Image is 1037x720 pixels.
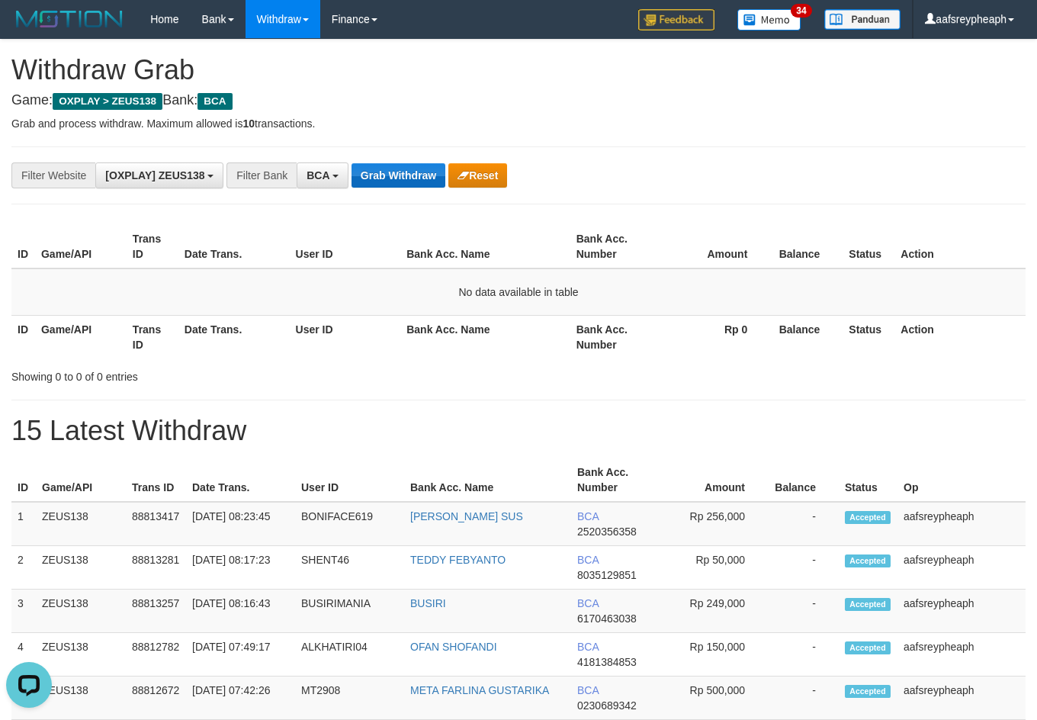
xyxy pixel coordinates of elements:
[768,546,839,590] td: -
[6,6,52,52] button: Open LiveChat chat widget
[178,315,290,358] th: Date Trans.
[404,458,571,502] th: Bank Acc. Name
[295,633,404,677] td: ALKHATIRI04
[295,590,404,633] td: BUSIRIMANIA
[791,4,811,18] span: 34
[197,93,232,110] span: BCA
[35,225,127,268] th: Game/API
[36,502,126,546] td: ZEUS138
[897,458,1026,502] th: Op
[11,363,421,384] div: Showing 0 to 0 of 0 entries
[845,641,891,654] span: Accepted
[577,510,599,522] span: BCA
[662,225,771,268] th: Amount
[839,458,897,502] th: Status
[226,162,297,188] div: Filter Bank
[897,633,1026,677] td: aafsreypheaph
[127,225,178,268] th: Trans ID
[186,590,295,633] td: [DATE] 08:16:43
[307,169,329,182] span: BCA
[290,225,401,268] th: User ID
[410,641,497,653] a: OFAN SHOFANDI
[661,633,768,677] td: Rp 150,000
[661,677,768,720] td: Rp 500,000
[186,546,295,590] td: [DATE] 08:17:23
[295,546,404,590] td: SHENT46
[11,8,127,31] img: MOTION_logo.png
[768,677,839,720] td: -
[448,163,507,188] button: Reset
[410,684,549,696] a: META FARLINA GUSTARIKA
[410,597,446,609] a: BUSIRI
[577,656,637,668] span: Copy 4181384853 to clipboard
[352,163,445,188] button: Grab Withdraw
[186,677,295,720] td: [DATE] 07:42:26
[638,9,714,31] img: Feedback.jpg
[845,598,891,611] span: Accepted
[897,590,1026,633] td: aafsreypheaph
[843,315,894,358] th: Status
[897,502,1026,546] td: aafsreypheaph
[186,633,295,677] td: [DATE] 07:49:17
[11,458,36,502] th: ID
[126,502,186,546] td: 88813417
[824,9,901,30] img: panduan.png
[571,458,661,502] th: Bank Acc. Number
[577,641,599,653] span: BCA
[577,699,637,712] span: Copy 0230689342 to clipboard
[845,511,891,524] span: Accepted
[11,225,35,268] th: ID
[770,315,843,358] th: Balance
[577,554,599,566] span: BCA
[186,458,295,502] th: Date Trans.
[11,416,1026,446] h1: 15 Latest Withdraw
[570,315,662,358] th: Bank Acc. Number
[36,458,126,502] th: Game/API
[36,546,126,590] td: ZEUS138
[768,633,839,677] td: -
[295,458,404,502] th: User ID
[242,117,255,130] strong: 10
[577,569,637,581] span: Copy 8035129851 to clipboard
[36,590,126,633] td: ZEUS138
[843,225,894,268] th: Status
[897,546,1026,590] td: aafsreypheaph
[661,502,768,546] td: Rp 256,000
[845,554,891,567] span: Accepted
[737,9,801,31] img: Button%20Memo.svg
[11,116,1026,131] p: Grab and process withdraw. Maximum allowed is transactions.
[178,225,290,268] th: Date Trans.
[11,546,36,590] td: 2
[126,677,186,720] td: 88812672
[770,225,843,268] th: Balance
[661,546,768,590] td: Rp 50,000
[577,684,599,696] span: BCA
[11,93,1026,108] h4: Game: Bank:
[11,590,36,633] td: 3
[577,597,599,609] span: BCA
[400,315,570,358] th: Bank Acc. Name
[400,225,570,268] th: Bank Acc. Name
[36,677,126,720] td: ZEUS138
[126,590,186,633] td: 88813257
[11,315,35,358] th: ID
[36,633,126,677] td: ZEUS138
[295,502,404,546] td: BONIFACE619
[661,590,768,633] td: Rp 249,000
[126,546,186,590] td: 88813281
[577,612,637,625] span: Copy 6170463038 to clipboard
[11,55,1026,85] h1: Withdraw Grab
[186,502,295,546] td: [DATE] 08:23:45
[126,458,186,502] th: Trans ID
[11,162,95,188] div: Filter Website
[662,315,771,358] th: Rp 0
[126,633,186,677] td: 88812782
[768,458,839,502] th: Balance
[894,315,1026,358] th: Action
[127,315,178,358] th: Trans ID
[894,225,1026,268] th: Action
[897,677,1026,720] td: aafsreypheaph
[11,633,36,677] td: 4
[661,458,768,502] th: Amount
[295,677,404,720] td: MT2908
